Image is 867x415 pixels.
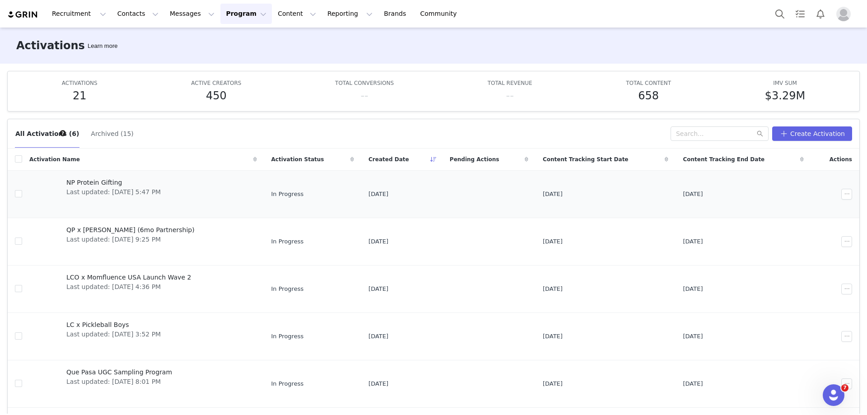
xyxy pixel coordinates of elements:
span: [DATE] [683,379,703,388]
span: [DATE] [368,190,388,199]
button: Program [220,4,272,24]
span: [DATE] [543,379,563,388]
i: icon: search [757,131,763,137]
h3: Activations [16,37,85,54]
button: Content [272,4,322,24]
a: Que Pasa UGC Sampling ProgramLast updated: [DATE] 8:01 PM [29,366,257,402]
a: NP Protein GiftingLast updated: [DATE] 5:47 PM [29,176,257,212]
span: [DATE] [683,237,703,246]
span: [DATE] [683,332,703,341]
button: Reporting [322,4,378,24]
button: Search [770,4,790,24]
span: Last updated: [DATE] 3:52 PM [66,330,161,339]
span: [DATE] [543,237,563,246]
iframe: Intercom live chat [823,384,844,406]
span: [DATE] [683,190,703,199]
span: TOTAL CONVERSIONS [335,80,394,86]
div: Tooltip anchor [59,129,67,137]
span: LC x Pickleball Boys [66,320,161,330]
button: Create Activation [772,126,852,141]
span: Last updated: [DATE] 4:36 PM [66,282,191,292]
span: In Progress [271,237,304,246]
a: Tasks [790,4,810,24]
span: Last updated: [DATE] 8:01 PM [66,377,172,387]
div: Actions [811,150,859,169]
span: [DATE] [368,379,388,388]
a: LC x Pickleball BoysLast updated: [DATE] 3:52 PM [29,318,257,354]
span: ACTIVATIONS [62,80,98,86]
span: In Progress [271,332,304,341]
span: Pending Actions [450,155,499,163]
span: Content Tracking Start Date [543,155,629,163]
h5: 450 [206,88,227,104]
a: QP x [PERSON_NAME] (6mo Partnership)Last updated: [DATE] 9:25 PM [29,224,257,260]
h5: -- [506,88,513,104]
h5: 21 [73,88,87,104]
span: Content Tracking End Date [683,155,764,163]
span: [DATE] [368,284,388,294]
h5: 658 [638,88,659,104]
span: TOTAL REVENUE [488,80,532,86]
img: placeholder-profile.jpg [836,7,851,21]
span: Activation Status [271,155,324,163]
span: [DATE] [683,284,703,294]
span: LCO x Momfluence USA Launch Wave 2 [66,273,191,282]
button: Profile [831,7,860,21]
span: Activation Name [29,155,80,163]
span: [DATE] [543,190,563,199]
span: [DATE] [368,237,388,246]
button: Archived (15) [90,126,134,141]
button: Recruitment [47,4,112,24]
span: NP Protein Gifting [66,178,161,187]
span: TOTAL CONTENT [626,80,671,86]
h5: -- [360,88,368,104]
span: Last updated: [DATE] 9:25 PM [66,235,195,244]
span: Que Pasa UGC Sampling Program [66,368,172,377]
button: Contacts [112,4,164,24]
span: ACTIVE CREATORS [191,80,241,86]
span: QP x [PERSON_NAME] (6mo Partnership) [66,225,195,235]
span: [DATE] [368,332,388,341]
span: In Progress [271,284,304,294]
span: IMV SUM [773,80,797,86]
span: 7 [841,384,848,392]
button: Notifications [811,4,830,24]
button: Messages [164,4,220,24]
a: LCO x Momfluence USA Launch Wave 2Last updated: [DATE] 4:36 PM [29,271,257,307]
a: Brands [378,4,414,24]
h5: $3.29M [765,88,805,104]
input: Search... [671,126,769,141]
span: In Progress [271,190,304,199]
span: [DATE] [543,332,563,341]
a: Community [415,4,466,24]
span: [DATE] [543,284,563,294]
span: Last updated: [DATE] 5:47 PM [66,187,161,197]
span: Created Date [368,155,409,163]
button: All Activations (6) [15,126,79,141]
span: In Progress [271,379,304,388]
img: grin logo [7,10,39,19]
div: Tooltip anchor [86,42,119,51]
